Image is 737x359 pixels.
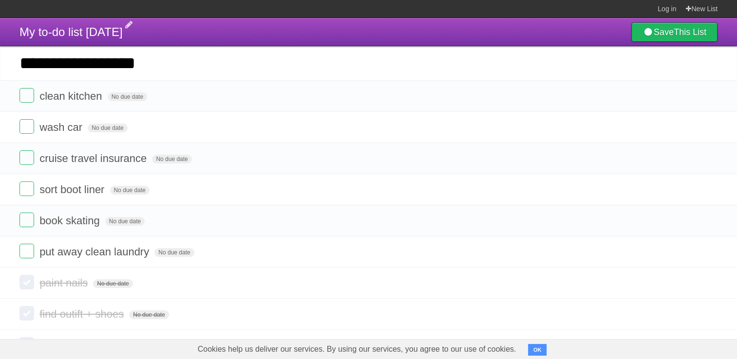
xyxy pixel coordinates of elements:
[108,92,147,101] span: No due date
[19,337,34,352] label: Done
[39,90,104,102] span: clean kitchen
[105,217,145,226] span: No due date
[39,215,102,227] span: book skating
[19,275,34,289] label: Done
[19,244,34,258] label: Done
[19,25,123,38] span: My to-do list [DATE]
[154,248,194,257] span: No due date
[39,246,151,258] span: put away clean laundry
[39,152,149,164] span: cruise travel insurance
[188,340,526,359] span: Cookies help us deliver our services. By using our services, you agree to our use of cookies.
[110,186,150,195] span: No due date
[19,181,34,196] label: Done
[152,155,191,163] span: No due date
[39,308,126,320] span: find outift + shoes
[39,121,85,133] span: wash car
[19,213,34,227] label: Done
[39,277,90,289] span: paint nails
[88,124,127,132] span: No due date
[528,344,547,356] button: OK
[674,27,706,37] b: This List
[93,279,132,288] span: No due date
[129,310,169,319] span: No due date
[19,306,34,321] label: Done
[631,22,718,42] a: SaveThis List
[39,183,107,196] span: sort boot liner
[19,88,34,103] label: Done
[19,119,34,134] label: Done
[19,150,34,165] label: Done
